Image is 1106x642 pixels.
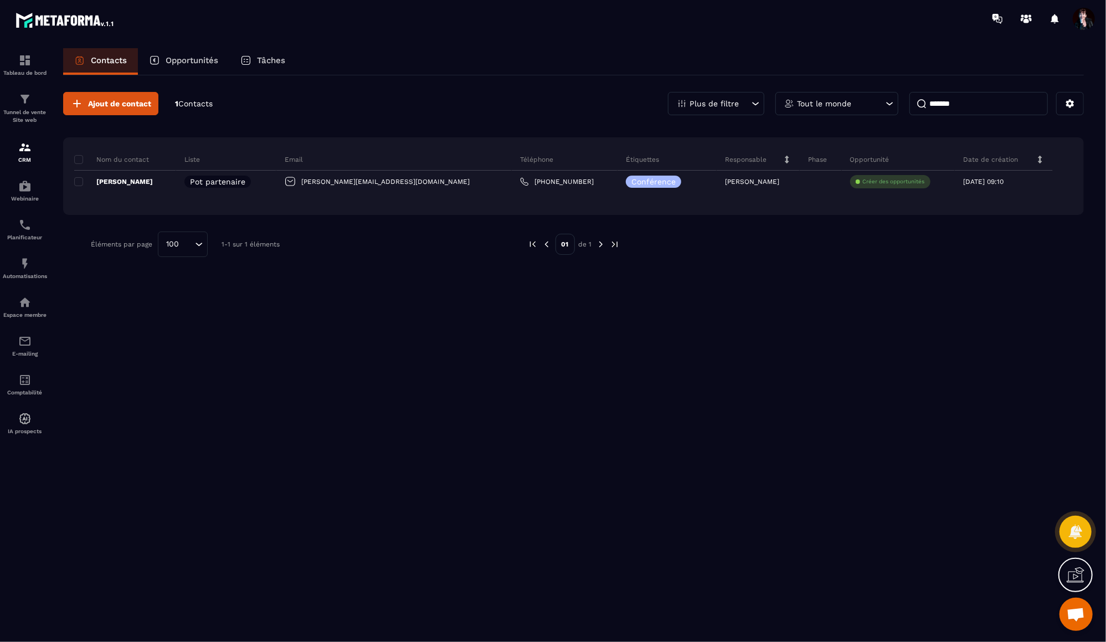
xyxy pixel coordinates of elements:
p: [DATE] 09:10 [963,178,1004,186]
p: 1-1 sur 1 éléments [222,240,280,248]
p: Téléphone [520,155,553,164]
img: automations [18,257,32,270]
p: Pot partenaire [190,178,245,186]
a: formationformationTableau de bord [3,45,47,84]
p: 1 [175,99,213,109]
p: [PERSON_NAME] [74,177,153,186]
img: prev [542,239,552,249]
p: Opportunités [166,55,218,65]
p: Planificateur [3,234,47,240]
p: Espace membre [3,312,47,318]
img: email [18,335,32,348]
img: formation [18,54,32,67]
div: Search for option [158,232,208,257]
p: IA prospects [3,428,47,434]
span: Contacts [178,99,213,108]
p: Éléments par page [91,240,152,248]
p: Créer des opportunités [863,178,925,186]
img: formation [18,141,32,154]
a: Tâches [229,48,296,75]
img: next [596,239,606,249]
img: automations [18,296,32,309]
input: Search for option [183,238,192,250]
p: Phase [808,155,827,164]
img: scheduler [18,218,32,232]
p: Email [285,155,303,164]
img: next [610,239,620,249]
p: Tunnel de vente Site web [3,109,47,124]
p: Liste [184,155,200,164]
p: Date de création [963,155,1018,164]
a: automationsautomationsWebinaire [3,171,47,210]
a: automationsautomationsEspace membre [3,287,47,326]
p: Plus de filtre [690,100,739,107]
p: de 1 [579,240,592,249]
p: Nom du contact [74,155,149,164]
a: [PHONE_NUMBER] [520,177,594,186]
p: CRM [3,157,47,163]
button: Ajout de contact [63,92,158,115]
img: automations [18,412,32,425]
span: 100 [162,238,183,250]
img: formation [18,93,32,106]
p: Webinaire [3,196,47,202]
img: prev [528,239,538,249]
p: Comptabilité [3,389,47,396]
p: E-mailing [3,351,47,357]
a: schedulerschedulerPlanificateur [3,210,47,249]
p: Responsable [725,155,767,164]
p: [PERSON_NAME] [725,178,779,186]
p: 01 [555,234,575,255]
a: Contacts [63,48,138,75]
img: automations [18,179,32,193]
p: Tâches [257,55,285,65]
span: Ajout de contact [88,98,151,109]
a: emailemailE-mailing [3,326,47,365]
p: Automatisations [3,273,47,279]
p: Conférence [631,178,676,186]
a: formationformationCRM [3,132,47,171]
img: logo [16,10,115,30]
p: Tout le monde [797,100,851,107]
img: accountant [18,373,32,387]
a: Ouvrir le chat [1059,598,1093,631]
a: automationsautomationsAutomatisations [3,249,47,287]
a: Opportunités [138,48,229,75]
p: Opportunité [850,155,889,164]
a: accountantaccountantComptabilité [3,365,47,404]
p: Tableau de bord [3,70,47,76]
p: Contacts [91,55,127,65]
p: Étiquettes [626,155,659,164]
a: formationformationTunnel de vente Site web [3,84,47,132]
